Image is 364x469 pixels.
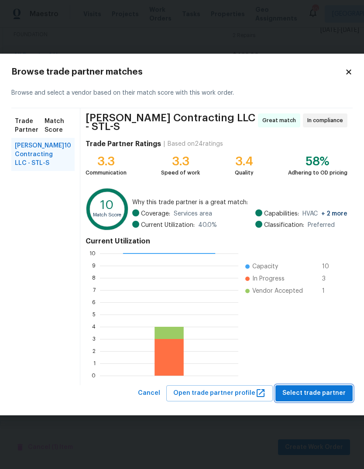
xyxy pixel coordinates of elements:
[252,274,285,283] span: In Progress
[288,168,347,177] div: Adhering to OD pricing
[93,312,96,317] text: 5
[89,251,96,256] text: 10
[15,117,45,134] span: Trade Partner
[138,388,160,399] span: Cancel
[86,237,347,246] h4: Current Utilization
[93,288,96,293] text: 7
[86,113,255,131] span: [PERSON_NAME] Contracting LLC - STL-S
[45,117,71,134] span: Match Score
[86,157,127,166] div: 3.3
[262,116,299,125] span: Great match
[15,141,64,168] span: [PERSON_NAME] Contracting LLC - STL-S
[166,385,273,401] button: Open trade partner profile
[252,287,303,295] span: Vendor Accepted
[161,168,200,177] div: Speed of work
[11,78,353,108] div: Browse and select a vendor based on their match score with this work order.
[93,336,96,342] text: 3
[92,373,96,378] text: 0
[307,116,347,125] span: In compliance
[264,209,299,218] span: Capabilities:
[288,157,347,166] div: 58%
[100,200,113,212] text: 10
[302,209,347,218] span: HVAC
[321,211,347,217] span: + 2 more
[93,361,96,366] text: 1
[92,300,96,305] text: 6
[132,198,347,207] span: Why this trade partner is a great match:
[173,388,266,399] span: Open trade partner profile
[141,221,195,229] span: Current Utilization:
[134,385,164,401] button: Cancel
[264,221,304,229] span: Classification:
[275,385,353,401] button: Select trade partner
[64,141,71,168] span: 10
[282,388,346,399] span: Select trade partner
[322,287,336,295] span: 1
[92,263,96,268] text: 9
[235,168,254,177] div: Quality
[161,157,200,166] div: 3.3
[322,262,336,271] span: 10
[235,157,254,166] div: 3.4
[11,68,345,76] h2: Browse trade partner matches
[168,140,223,148] div: Based on 24 ratings
[141,209,170,218] span: Coverage:
[308,221,335,229] span: Preferred
[322,274,336,283] span: 3
[92,324,96,329] text: 4
[161,140,168,148] div: |
[174,209,212,218] span: Services area
[86,168,127,177] div: Communication
[93,212,121,217] text: Match Score
[92,275,96,281] text: 8
[252,262,278,271] span: Capacity
[93,349,96,354] text: 2
[198,221,217,229] span: 40.0 %
[86,140,161,148] h4: Trade Partner Ratings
